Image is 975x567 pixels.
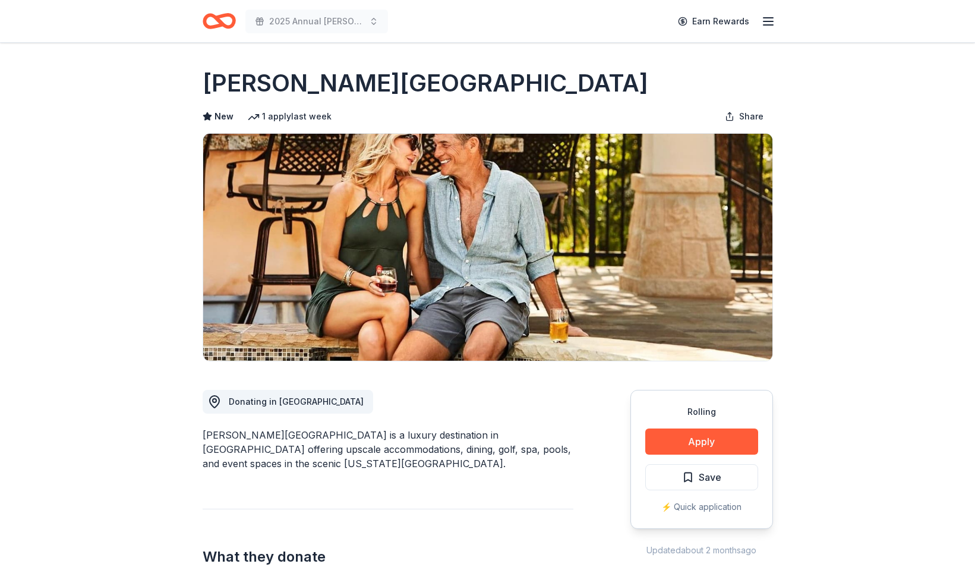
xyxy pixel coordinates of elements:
h1: [PERSON_NAME][GEOGRAPHIC_DATA] [203,67,648,100]
span: 2025 Annual [PERSON_NAME] Fall Festival [269,14,364,29]
img: Image for La Cantera Resort & Spa [203,134,772,361]
span: Share [739,109,763,124]
div: ⚡️ Quick application [645,500,758,514]
h2: What they donate [203,547,573,566]
div: Rolling [645,405,758,419]
div: [PERSON_NAME][GEOGRAPHIC_DATA] is a luxury destination in [GEOGRAPHIC_DATA] offering upscale acco... [203,428,573,471]
span: Save [699,470,721,485]
div: 1 apply last week [248,109,332,124]
button: Share [715,105,773,128]
button: Apply [645,429,758,455]
a: Earn Rewards [671,11,756,32]
div: Updated about 2 months ago [630,543,773,557]
button: Save [645,464,758,490]
span: Donating in [GEOGRAPHIC_DATA] [229,396,364,407]
button: 2025 Annual [PERSON_NAME] Fall Festival [245,10,388,33]
a: Home [203,7,236,35]
span: New [214,109,234,124]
